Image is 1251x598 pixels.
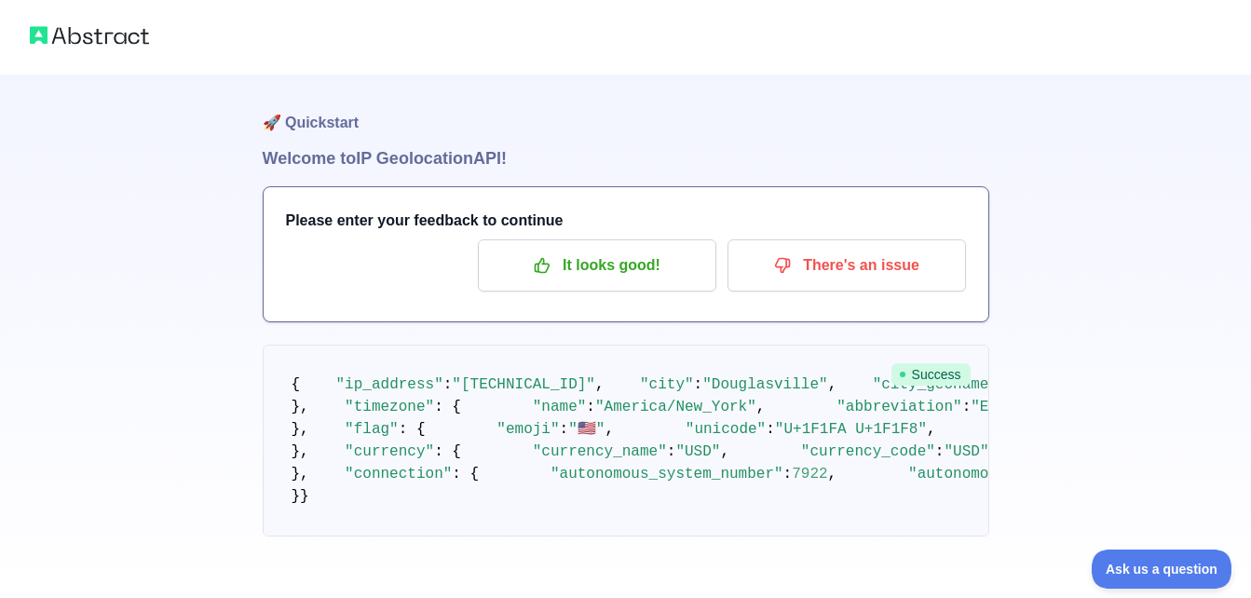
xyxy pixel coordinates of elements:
span: "timezone" [345,399,434,415]
span: : [586,399,595,415]
span: , [595,376,605,393]
img: Abstract logo [30,22,149,48]
span: "unicode" [686,421,766,438]
span: "autonomous_system_organization" [908,466,1194,482]
span: "name" [533,399,587,415]
span: "connection" [345,466,452,482]
span: : [962,399,972,415]
span: : [783,466,793,482]
span: : [667,443,676,460]
span: : [766,421,775,438]
span: : [560,421,569,438]
span: : [443,376,453,393]
p: There's an issue [741,250,952,281]
span: "currency_name" [533,443,667,460]
span: Success [891,363,971,386]
span: : { [434,399,461,415]
span: , [828,466,837,482]
span: "city" [640,376,694,393]
span: { [292,376,301,393]
span: , [828,376,837,393]
span: : [935,443,945,460]
span: : { [452,466,479,482]
span: "Douglasville" [702,376,827,393]
span: "America/New_York" [595,399,756,415]
span: "autonomous_system_number" [551,466,783,482]
span: "ip_address" [336,376,443,393]
span: "🇺🇸" [568,421,605,438]
span: "city_geoname_id" [873,376,1025,393]
span: : { [399,421,426,438]
span: "currency" [345,443,434,460]
span: "currency_code" [801,443,935,460]
span: 7922 [792,466,827,482]
span: , [927,421,936,438]
span: "flag" [345,421,399,438]
h3: Please enter your feedback to continue [286,210,966,232]
iframe: Toggle Customer Support [1092,550,1232,589]
span: , [756,399,766,415]
p: It looks good! [492,250,702,281]
span: : { [434,443,461,460]
span: , [605,421,614,438]
h1: 🚀 Quickstart [263,75,989,145]
span: "USD" [675,443,720,460]
span: "emoji" [496,421,559,438]
h1: Welcome to IP Geolocation API! [263,145,989,171]
span: "EDT" [971,399,1015,415]
button: It looks good! [478,239,716,292]
span: "abbreviation" [836,399,961,415]
span: , [720,443,729,460]
span: "USD" [944,443,988,460]
span: "[TECHNICAL_ID]" [452,376,595,393]
span: : [694,376,703,393]
span: "U+1F1FA U+1F1F8" [775,421,927,438]
button: There's an issue [727,239,966,292]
